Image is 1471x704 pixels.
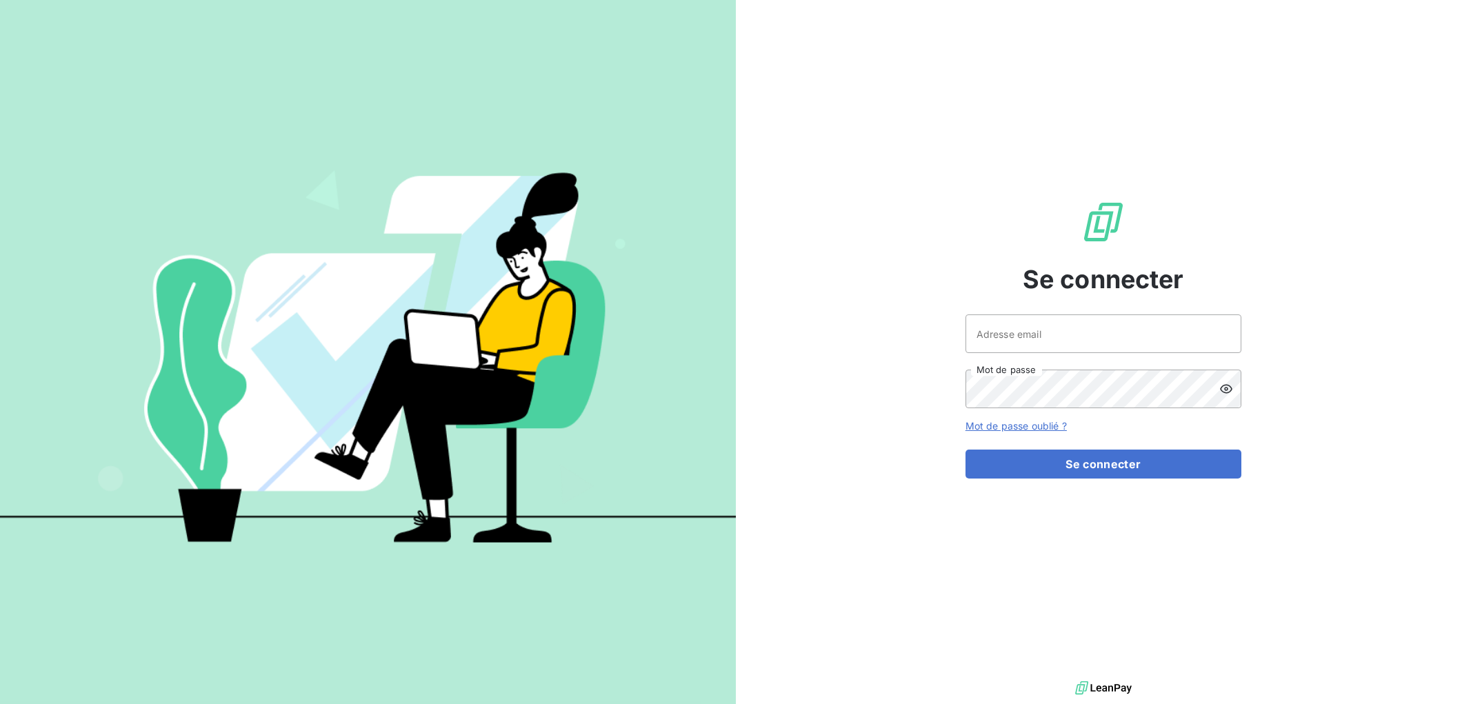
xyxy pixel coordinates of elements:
[965,314,1241,353] input: placeholder
[1081,200,1125,244] img: Logo LeanPay
[1023,261,1184,298] span: Se connecter
[965,450,1241,479] button: Se connecter
[1075,678,1132,698] img: logo
[965,420,1067,432] a: Mot de passe oublié ?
